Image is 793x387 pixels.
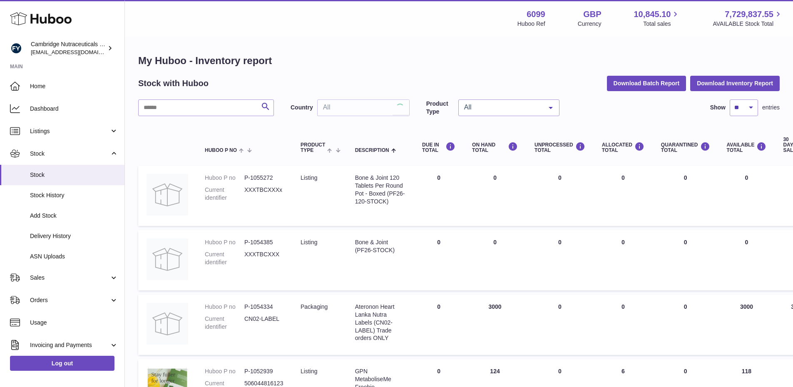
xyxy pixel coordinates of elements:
[244,251,284,266] dd: XXXTBCXXX
[762,104,780,112] span: entries
[710,104,726,112] label: Show
[355,238,405,254] div: Bone & Joint (PF26-STOCK)
[30,232,118,240] span: Delivery History
[661,142,710,153] div: QUARANTINED Total
[301,368,317,375] span: listing
[30,82,118,90] span: Home
[414,295,464,355] td: 0
[205,174,244,182] dt: Huboo P no
[30,319,118,327] span: Usage
[30,105,118,113] span: Dashboard
[291,104,313,112] label: Country
[301,239,317,246] span: listing
[30,150,109,158] span: Stock
[634,9,671,20] span: 10,845.10
[583,9,601,20] strong: GBP
[517,20,545,28] div: Huboo Ref
[527,9,545,20] strong: 6099
[244,303,284,311] dd: P-1054334
[464,295,526,355] td: 3000
[578,20,602,28] div: Currency
[147,303,188,345] img: product image
[31,49,122,55] span: [EMAIL_ADDRESS][DOMAIN_NAME]
[30,274,109,282] span: Sales
[205,367,244,375] dt: Huboo P no
[205,148,237,153] span: Huboo P no
[634,9,680,28] a: 10,845.10 Total sales
[355,174,405,206] div: Bone & Joint 120 Tablets Per Round Pot - Boxed (PF26-120-STOCK)
[138,78,209,89] h2: Stock with Huboo
[422,142,455,153] div: DUE IN TOTAL
[684,239,687,246] span: 0
[355,148,389,153] span: Description
[30,253,118,260] span: ASN Uploads
[355,303,405,342] div: Ateronon Heart Lanka Nutra Labels (CN02-LABEL) Trade orders ONLY
[684,174,687,181] span: 0
[30,341,109,349] span: Invoicing and Payments
[301,174,317,181] span: listing
[205,303,244,311] dt: Huboo P no
[138,54,780,67] h1: My Huboo - Inventory report
[594,166,653,226] td: 0
[205,315,244,331] dt: Current identifier
[30,191,118,199] span: Stock History
[594,295,653,355] td: 0
[30,296,109,304] span: Orders
[301,142,325,153] span: Product Type
[526,166,594,226] td: 0
[244,238,284,246] dd: P-1054385
[205,238,244,246] dt: Huboo P no
[30,212,118,220] span: Add Stock
[244,315,284,331] dd: CN02-LABEL
[534,142,585,153] div: UNPROCESSED Total
[30,171,118,179] span: Stock
[147,238,188,280] img: product image
[147,174,188,216] img: product image
[414,230,464,290] td: 0
[684,303,687,310] span: 0
[684,368,687,375] span: 0
[414,166,464,226] td: 0
[713,9,783,28] a: 7,729,837.55 AVAILABLE Stock Total
[526,295,594,355] td: 0
[464,230,526,290] td: 0
[602,142,644,153] div: ALLOCATED Total
[713,20,783,28] span: AVAILABLE Stock Total
[426,100,454,116] label: Product Type
[472,142,518,153] div: ON HAND Total
[30,127,109,135] span: Listings
[205,186,244,202] dt: Current identifier
[205,251,244,266] dt: Current identifier
[244,174,284,182] dd: P-1055272
[725,9,773,20] span: 7,729,837.55
[301,303,328,310] span: packaging
[718,230,775,290] td: 0
[526,230,594,290] td: 0
[10,356,114,371] a: Log out
[10,42,22,55] img: huboo@camnutra.com
[718,166,775,226] td: 0
[594,230,653,290] td: 0
[462,103,542,112] span: All
[31,40,106,56] div: Cambridge Nutraceuticals Ltd
[690,76,780,91] button: Download Inventory Report
[643,20,680,28] span: Total sales
[244,186,284,202] dd: XXXTBCXXXx
[727,142,767,153] div: AVAILABLE Total
[244,367,284,375] dd: P-1052939
[464,166,526,226] td: 0
[607,76,686,91] button: Download Batch Report
[718,295,775,355] td: 3000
